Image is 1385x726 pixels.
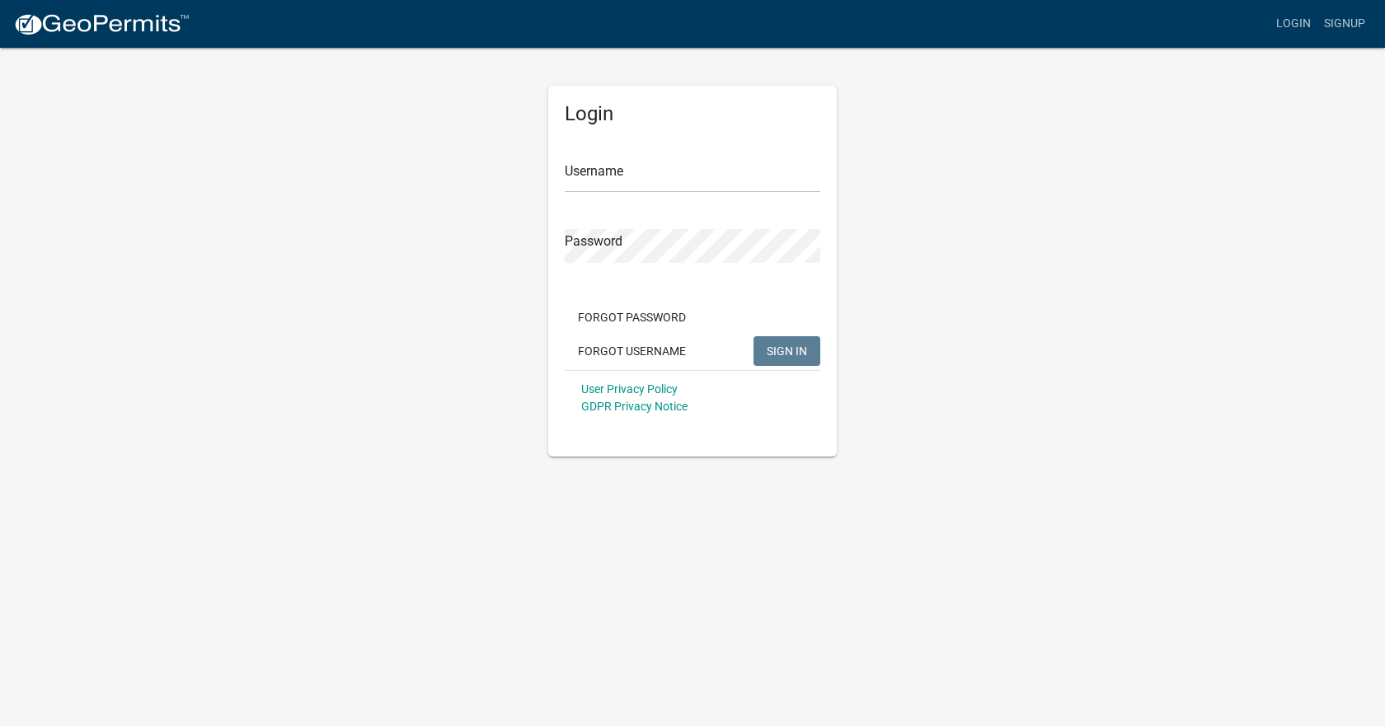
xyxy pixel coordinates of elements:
a: Signup [1317,8,1372,40]
button: Forgot Password [565,302,699,332]
h5: Login [565,102,820,126]
a: User Privacy Policy [581,382,678,396]
a: Login [1270,8,1317,40]
button: SIGN IN [754,336,820,366]
a: GDPR Privacy Notice [581,400,688,413]
span: SIGN IN [767,344,807,357]
button: Forgot Username [565,336,699,366]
